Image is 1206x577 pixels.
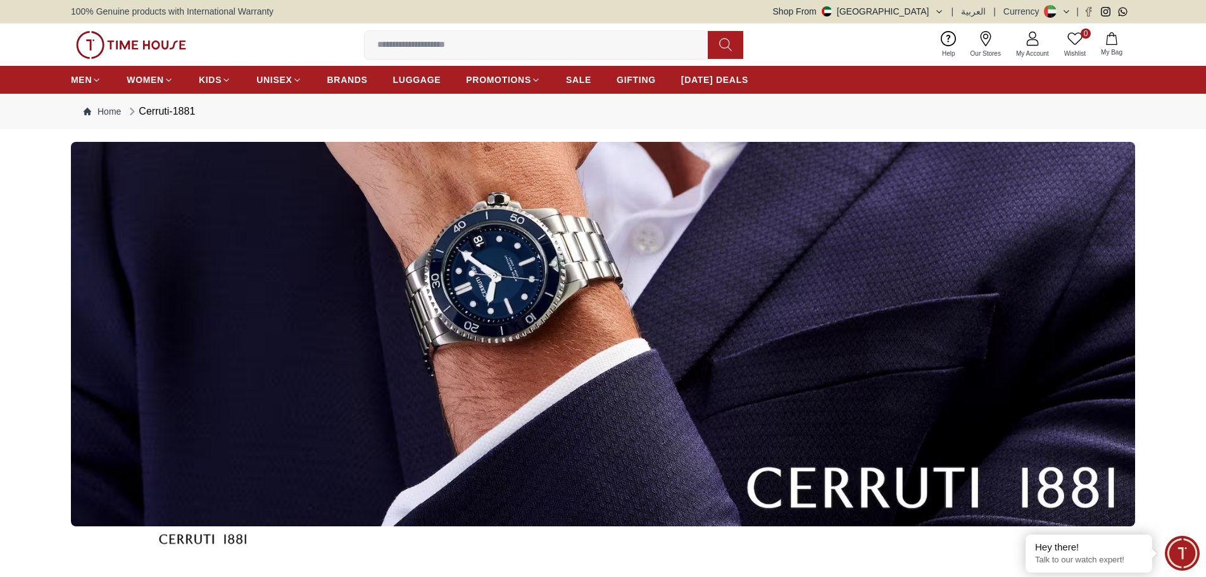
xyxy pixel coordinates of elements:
[1096,48,1127,57] span: My Bag
[466,68,541,91] a: PROMOTIONS
[71,5,273,18] span: 100% Genuine products with International Warranty
[1118,7,1127,16] a: Whatsapp
[466,73,531,86] span: PROMOTIONS
[1011,49,1054,58] span: My Account
[71,68,101,91] a: MEN
[127,73,164,86] span: WOMEN
[993,5,996,18] span: |
[1035,541,1143,554] div: Hey there!
[822,6,832,16] img: United Arab Emirates
[681,73,748,86] span: [DATE] DEALS
[393,68,441,91] a: LUGGAGE
[566,68,591,91] a: SALE
[1057,29,1093,61] a: 0Wishlist
[1093,30,1130,60] button: My Bag
[617,68,656,91] a: GIFTING
[1076,5,1079,18] span: |
[327,73,368,86] span: BRANDS
[617,73,656,86] span: GIFTING
[327,68,368,91] a: BRANDS
[393,73,441,86] span: LUGGAGE
[199,73,222,86] span: KIDS
[1084,7,1093,16] a: Facebook
[961,5,986,18] button: العربية
[1035,555,1143,566] p: Talk to our watch expert!
[84,105,121,118] a: Home
[963,29,1008,61] a: Our Stores
[1101,7,1110,16] a: Instagram
[71,94,1135,129] nav: Breadcrumb
[965,49,1006,58] span: Our Stores
[76,31,186,59] img: ...
[934,29,963,61] a: Help
[1059,49,1091,58] span: Wishlist
[937,49,960,58] span: Help
[71,142,1135,526] img: ...
[1165,536,1200,571] div: Chat Widget
[126,104,195,119] div: Cerruti-1881
[566,73,591,86] span: SALE
[256,68,301,91] a: UNISEX
[256,73,292,86] span: UNISEX
[1081,29,1091,39] span: 0
[127,68,173,91] a: WOMEN
[681,68,748,91] a: [DATE] DEALS
[952,5,954,18] span: |
[773,5,944,18] button: Shop From[GEOGRAPHIC_DATA]
[71,73,92,86] span: MEN
[199,68,231,91] a: KIDS
[1003,5,1045,18] div: Currency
